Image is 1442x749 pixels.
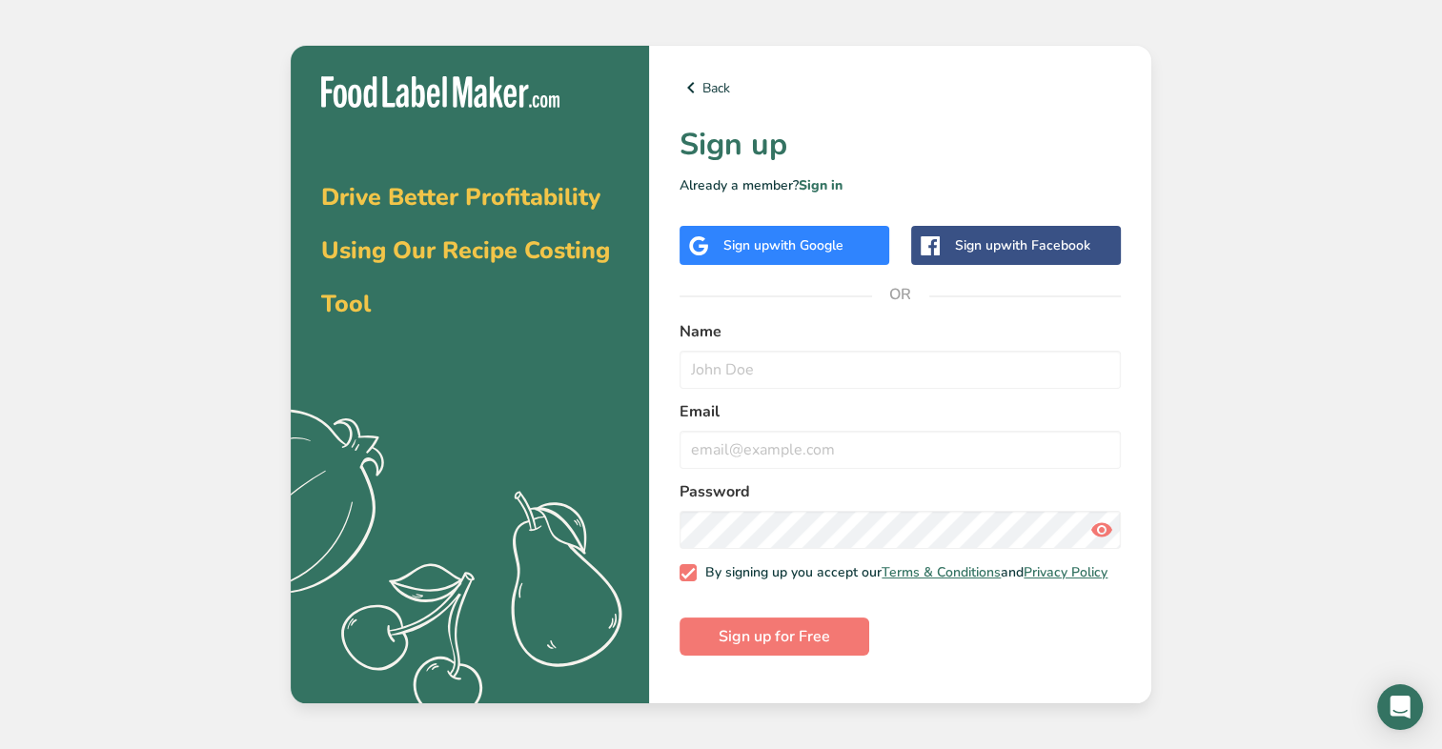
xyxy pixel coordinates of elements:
label: Name [680,320,1121,343]
span: By signing up you accept our and [697,564,1108,581]
div: Open Intercom Messenger [1377,684,1423,730]
span: with Google [769,236,843,254]
a: Sign in [799,176,843,194]
span: with Facebook [1001,236,1090,254]
span: Sign up for Free [719,625,830,648]
label: Password [680,480,1121,503]
a: Back [680,76,1121,99]
div: Sign up [723,235,843,255]
a: Terms & Conditions [882,563,1001,581]
label: Email [680,400,1121,423]
img: Food Label Maker [321,76,559,108]
p: Already a member? [680,175,1121,195]
span: OR [872,266,929,323]
input: John Doe [680,351,1121,389]
div: Sign up [955,235,1090,255]
h1: Sign up [680,122,1121,168]
button: Sign up for Free [680,617,869,656]
input: email@example.com [680,431,1121,469]
span: Drive Better Profitability Using Our Recipe Costing Tool [321,181,610,320]
a: Privacy Policy [1024,563,1107,581]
